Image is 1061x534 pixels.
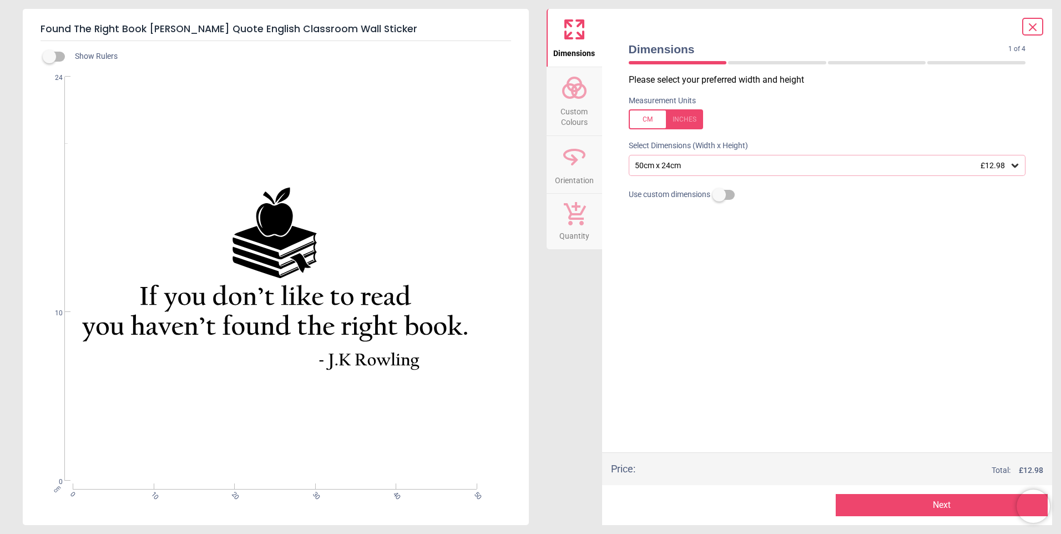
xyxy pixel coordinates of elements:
[981,161,1005,170] span: £12.98
[41,18,511,41] h5: Found The Right Book [PERSON_NAME] Quote English Classroom Wall Sticker
[547,136,602,194] button: Orientation
[1019,465,1043,476] span: £
[42,73,63,83] span: 24
[1023,466,1043,475] span: 12.98
[1017,490,1050,523] iframe: Brevo live chat
[652,465,1044,476] div: Total:
[611,462,635,476] div: Price :
[391,490,398,497] span: 40
[310,490,317,497] span: 30
[42,309,63,318] span: 10
[620,140,748,152] label: Select Dimensions (Width x Height)
[149,490,156,497] span: 10
[547,67,602,135] button: Custom Colours
[52,483,62,493] span: cm
[555,170,594,187] span: Orientation
[548,101,601,128] span: Custom Colours
[547,194,602,249] button: Quantity
[553,43,595,59] span: Dimensions
[629,41,1009,57] span: Dimensions
[629,189,710,200] span: Use custom dimensions
[559,225,589,242] span: Quantity
[229,490,236,497] span: 20
[49,50,529,63] div: Show Rulers
[68,490,75,497] span: 0
[836,494,1048,516] button: Next
[1008,44,1025,54] span: 1 of 4
[629,74,1035,86] p: Please select your preferred width and height
[472,490,479,497] span: 50
[547,9,602,67] button: Dimensions
[42,477,63,487] span: 0
[629,95,696,107] label: Measurement Units
[634,161,1010,170] div: 50cm x 24cm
